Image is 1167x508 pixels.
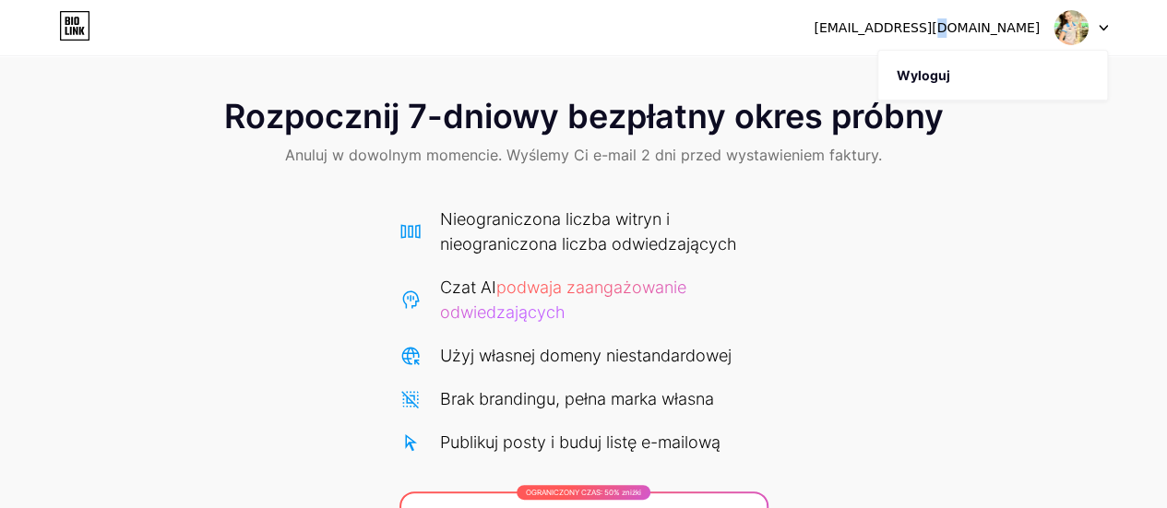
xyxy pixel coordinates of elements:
font: Publikuj posty i buduj listę e-mailową [440,432,720,452]
font: Brak brandingu, pełna marka własna [440,389,714,408]
font: Wyloguj [897,67,950,83]
font: Rozpocznij 7-dniowy bezpłatny okres próbny [224,96,944,136]
font: podwaja zaangażowanie odwiedzających [440,278,686,322]
font: OGRANICZONY CZAS: 50% zniżki [526,488,641,497]
font: Nieograniczona liczba witryn i nieograniczona liczba odwiedzających [440,209,737,254]
font: Użyj własnej domeny niestandardowej [440,346,732,365]
font: [EMAIL_ADDRESS][DOMAIN_NAME] [814,20,1040,35]
font: Czat AI [440,278,496,297]
font: Anuluj w dowolnym momencie. Wyślemy Ci e-mail 2 dni przed wystawieniem faktury. [285,146,882,164]
img: fizjomila [1054,10,1089,45]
